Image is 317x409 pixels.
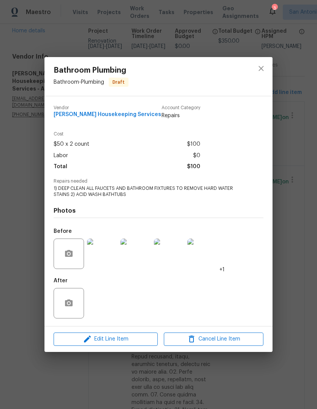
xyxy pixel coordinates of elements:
[162,105,200,110] span: Account Category
[54,179,263,184] span: Repairs needed
[193,150,200,161] span: $0
[54,278,68,283] h5: After
[166,334,261,344] span: Cancel Line Item
[164,333,263,346] button: Cancel Line Item
[252,59,270,78] button: close
[162,112,200,119] span: Repairs
[54,80,104,85] span: Bathroom - Plumbing
[109,78,128,86] span: Draft
[54,161,67,172] span: Total
[219,266,225,274] span: +1
[54,139,89,150] span: $50 x 2 count
[54,150,68,161] span: Labor
[54,207,263,215] h4: Photos
[187,139,200,150] span: $100
[54,185,243,198] span: 1) DEEP CLEAN ALL FAUCETS AND BATHROOM FIXTURES TO REMOVE HARD WATER STAINS 2) ACID WASH BATHTUBS
[54,105,161,110] span: Vendor
[54,66,128,75] span: Bathroom Plumbing
[56,334,155,344] span: Edit Line Item
[54,229,72,234] h5: Before
[54,112,161,118] span: [PERSON_NAME] Housekeeping Services
[54,132,200,137] span: Cost
[272,5,277,12] div: 3
[54,333,158,346] button: Edit Line Item
[187,161,200,172] span: $100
